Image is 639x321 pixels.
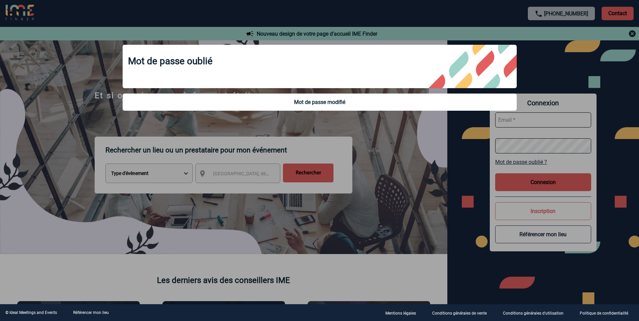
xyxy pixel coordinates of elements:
p: Conditions générales de vente [432,311,487,316]
p: Politique de confidentialité [580,311,628,316]
a: Conditions générales d'utilisation [498,310,574,316]
div: Mot de passe oublié [123,45,517,88]
a: Politique de confidentialité [574,310,639,316]
a: Mentions légales [380,310,427,316]
p: Mentions légales [385,311,416,316]
a: Conditions générales de vente [427,310,498,316]
p: Conditions générales d'utilisation [503,311,564,316]
div: Mot de passe modifié [128,99,511,105]
a: Référencer mon lieu [73,310,109,315]
div: © Ideal Meetings and Events [5,310,57,315]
